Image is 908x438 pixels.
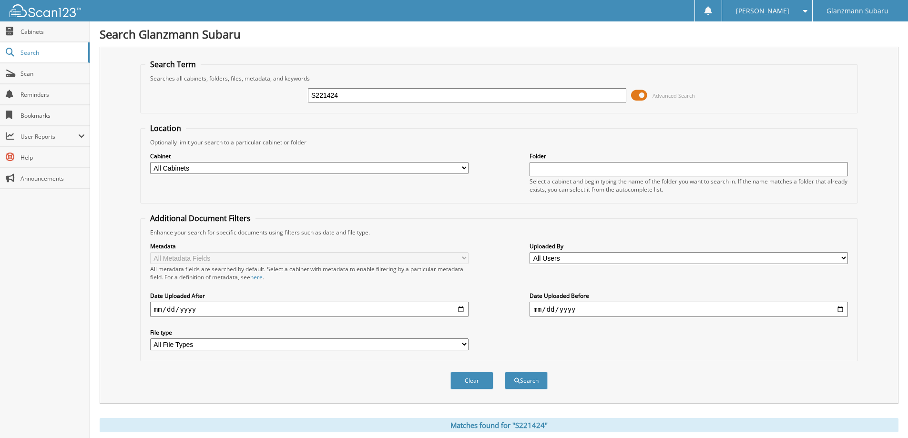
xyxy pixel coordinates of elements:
[530,302,848,317] input: end
[150,302,469,317] input: start
[145,213,255,224] legend: Additional Document Filters
[530,292,848,300] label: Date Uploaded Before
[10,4,81,17] img: scan123-logo-white.svg
[530,177,848,194] div: Select a cabinet and begin typing the name of the folder you want to search in. If the name match...
[736,8,789,14] span: [PERSON_NAME]
[145,123,186,133] legend: Location
[145,228,853,236] div: Enhance your search for specific documents using filters such as date and file type.
[530,242,848,250] label: Uploaded By
[20,28,85,36] span: Cabinets
[653,92,695,99] span: Advanced Search
[505,372,548,389] button: Search
[100,26,898,42] h1: Search Glanzmann Subaru
[150,152,469,160] label: Cabinet
[150,242,469,250] label: Metadata
[145,138,853,146] div: Optionally limit your search to a particular cabinet or folder
[20,174,85,183] span: Announcements
[250,273,263,281] a: here
[100,418,898,432] div: Matches found for "S221424"
[20,70,85,78] span: Scan
[145,59,201,70] legend: Search Term
[20,153,85,162] span: Help
[530,152,848,160] label: Folder
[20,112,85,120] span: Bookmarks
[150,265,469,281] div: All metadata fields are searched by default. Select a cabinet with metadata to enable filtering b...
[450,372,493,389] button: Clear
[150,292,469,300] label: Date Uploaded After
[20,49,83,57] span: Search
[20,91,85,99] span: Reminders
[150,328,469,336] label: File type
[145,74,853,82] div: Searches all cabinets, folders, files, metadata, and keywords
[826,8,888,14] span: Glanzmann Subaru
[20,132,78,141] span: User Reports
